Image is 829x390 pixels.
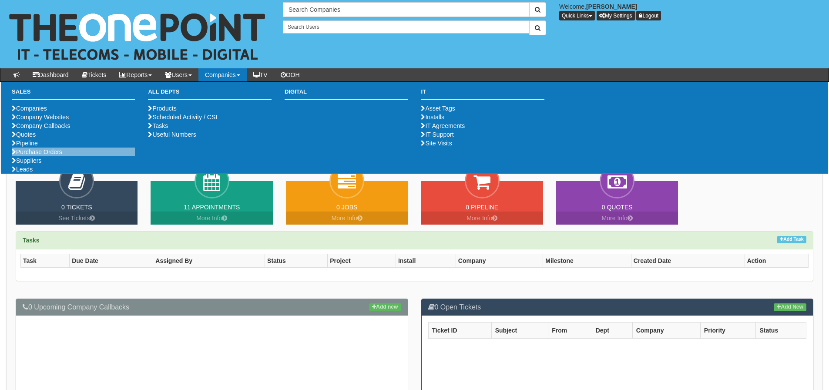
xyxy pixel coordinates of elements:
[113,68,158,81] a: Reports
[148,89,271,100] h3: All Depts
[148,131,196,138] a: Useful Numbers
[148,114,217,121] a: Scheduled Activity / CSI
[26,68,75,81] a: Dashboard
[586,3,637,10] b: [PERSON_NAME]
[12,140,38,147] a: Pipeline
[421,212,543,225] a: More Info
[21,254,70,267] th: Task
[548,323,592,339] th: From
[777,236,806,243] a: Add Task
[12,157,41,164] a: Suppliers
[636,11,661,20] a: Logout
[283,20,530,34] input: Search Users
[12,148,62,155] a: Purchase Orders
[421,122,465,129] a: IT Agreements
[336,204,357,211] a: 0 Jobs
[631,254,745,267] th: Created Date
[396,254,456,267] th: Install
[12,105,47,112] a: Companies
[556,212,678,225] a: More Info
[745,254,808,267] th: Action
[286,212,408,225] a: More Info
[421,140,452,147] a: Site Visits
[274,68,306,81] a: OOH
[70,254,153,267] th: Due Date
[543,254,631,267] th: Milestone
[23,303,401,311] h3: 0 Upcoming Company Callbacks
[491,323,548,339] th: Subject
[75,68,113,81] a: Tickets
[456,254,543,267] th: Company
[428,323,491,339] th: Ticket ID
[16,212,138,225] a: See Tickets
[23,237,40,244] strong: Tasks
[756,323,806,339] th: Status
[369,303,401,311] a: Add new
[285,89,408,100] h3: Digital
[421,89,544,100] h3: IT
[151,212,272,225] a: More Info
[12,166,33,173] a: Leads
[559,11,595,20] button: Quick Links
[148,122,168,129] a: Tasks
[153,254,265,267] th: Assigned By
[553,2,829,20] div: Welcome,
[247,68,274,81] a: TV
[12,122,70,129] a: Company Callbacks
[283,2,530,17] input: Search Companies
[61,204,92,211] a: 0 Tickets
[428,303,807,311] h3: 0 Open Tickets
[12,131,36,138] a: Quotes
[265,254,328,267] th: Status
[774,303,806,311] a: Add New
[198,68,247,81] a: Companies
[421,105,455,112] a: Asset Tags
[184,204,240,211] a: 11 Appointments
[602,204,633,211] a: 0 Quotes
[421,114,444,121] a: Installs
[597,11,635,20] a: My Settings
[328,254,396,267] th: Project
[466,204,498,211] a: 0 Pipeline
[592,323,632,339] th: Dept
[148,105,176,112] a: Products
[700,323,756,339] th: Priority
[158,68,198,81] a: Users
[421,131,453,138] a: IT Support
[12,114,69,121] a: Company Websites
[632,323,700,339] th: Company
[12,89,135,100] h3: Sales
